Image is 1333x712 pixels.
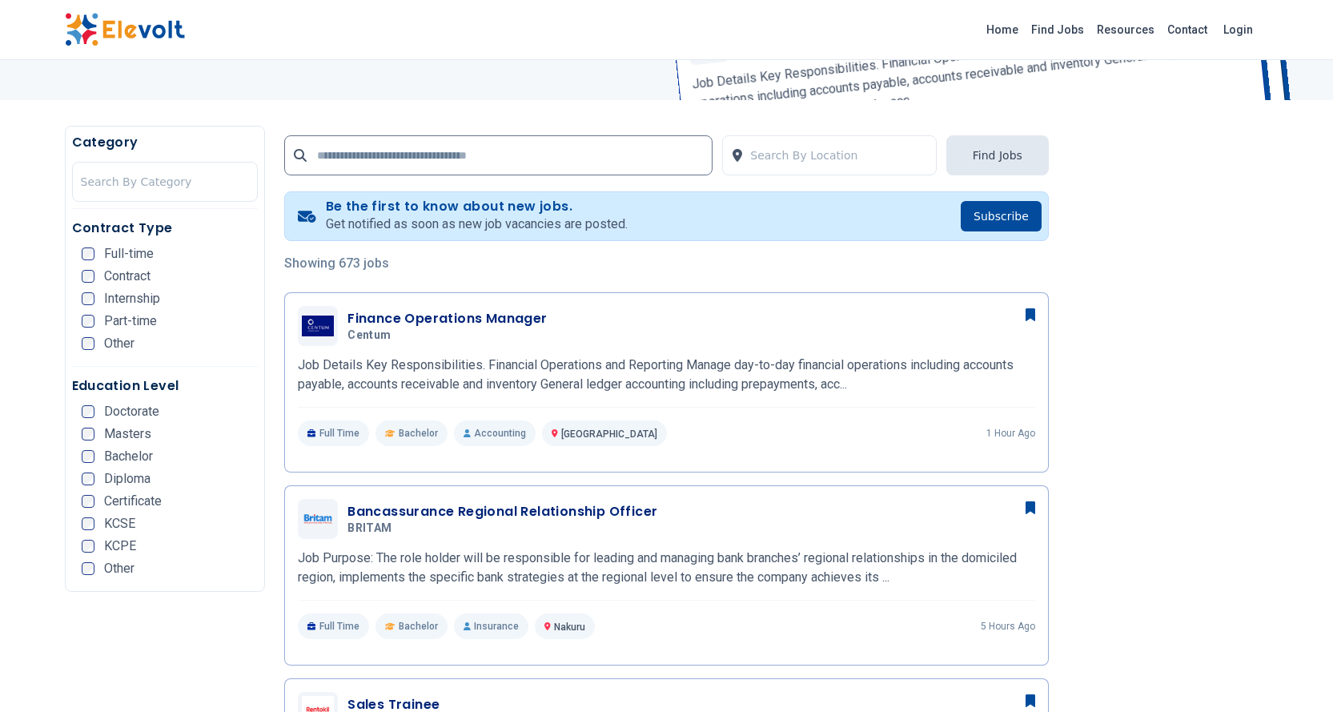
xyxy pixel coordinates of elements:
img: Centum [302,316,334,336]
p: Accounting [454,420,536,446]
span: Masters [104,428,151,440]
span: Diploma [104,473,151,485]
span: Contract [104,270,151,283]
p: Get notified as soon as new job vacancies are posted. [326,215,628,234]
span: [GEOGRAPHIC_DATA] [561,428,657,440]
span: Other [104,562,135,575]
span: Bachelor [399,427,438,440]
a: CentumFinance Operations ManagerCentumJob Details Key Responsibilities. Financial Operations and ... [298,306,1035,446]
span: Internship [104,292,160,305]
a: Contact [1161,17,1214,42]
p: Full Time [298,420,369,446]
span: Full-time [104,247,154,260]
p: Showing 673 jobs [284,254,1049,273]
input: Certificate [82,495,94,508]
input: KCSE [82,517,94,530]
a: BRITAMBancassurance Regional Relationship OfficerBRITAMJob Purpose: The role holder will be respo... [298,499,1035,639]
p: Insurance [454,613,528,639]
span: Part-time [104,315,157,328]
h5: Category [72,133,259,152]
img: Elevolt [65,13,185,46]
span: KCSE [104,517,135,530]
span: BRITAM [347,521,391,536]
p: 5 hours ago [981,620,1035,633]
input: Masters [82,428,94,440]
input: Bachelor [82,450,94,463]
a: Login [1214,14,1263,46]
a: Home [980,17,1025,42]
h4: Be the first to know about new jobs. [326,199,628,215]
a: Resources [1090,17,1161,42]
h5: Education Level [72,376,259,396]
span: Doctorate [104,405,159,418]
span: Certificate [104,495,162,508]
span: Other [104,337,135,350]
input: Part-time [82,315,94,328]
p: 1 hour ago [986,427,1035,440]
button: Subscribe [961,201,1042,231]
input: Internship [82,292,94,305]
h5: Contract Type [72,219,259,238]
span: Bachelor [104,450,153,463]
input: Other [82,562,94,575]
p: Job Details Key Responsibilities. Financial Operations and Reporting Manage day-to-day financial ... [298,356,1035,394]
a: Find Jobs [1025,17,1090,42]
input: Other [82,337,94,350]
iframe: Advertisement [1068,190,1269,670]
input: Contract [82,270,94,283]
img: BRITAM [302,514,334,525]
input: Full-time [82,247,94,260]
p: Job Purpose: The role holder will be responsible for leading and managing bank branches’ regional... [298,549,1035,587]
input: Doctorate [82,405,94,418]
button: Find Jobs [946,135,1049,175]
input: Diploma [82,473,94,485]
span: Nakuru [554,621,585,633]
input: KCPE [82,540,94,553]
span: Bachelor [399,620,438,633]
span: Centum [347,328,391,343]
iframe: Chat Widget [1253,635,1333,712]
h3: Bancassurance Regional Relationship Officer [347,502,657,521]
span: KCPE [104,540,136,553]
p: Full Time [298,613,369,639]
h3: Finance Operations Manager [347,309,547,328]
